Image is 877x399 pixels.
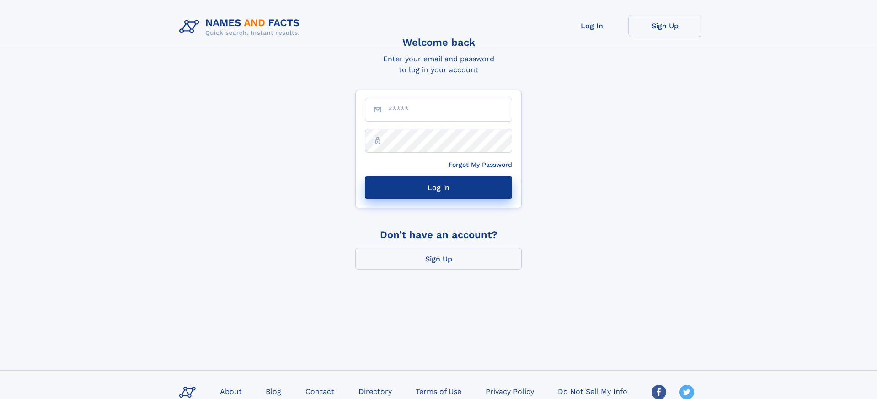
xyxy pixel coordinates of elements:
a: Blog [262,384,285,398]
a: Privacy Policy [482,384,538,398]
a: Sign Up [628,15,701,37]
a: About [216,384,246,398]
button: Log in [365,176,512,199]
div: Enter your email and password to log in your account [355,53,522,75]
a: Sign Up [355,248,522,270]
a: Log In [555,15,628,37]
div: Sign Up [425,251,452,267]
a: Do Not Sell My Info [554,384,631,398]
div: Don’t have an account? [355,229,522,240]
img: Logo Names and Facts [176,15,307,39]
a: Directory [355,384,396,398]
a: Contact [302,384,338,398]
a: Terms of Use [412,384,465,398]
a: Forgot My Password [449,160,512,170]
